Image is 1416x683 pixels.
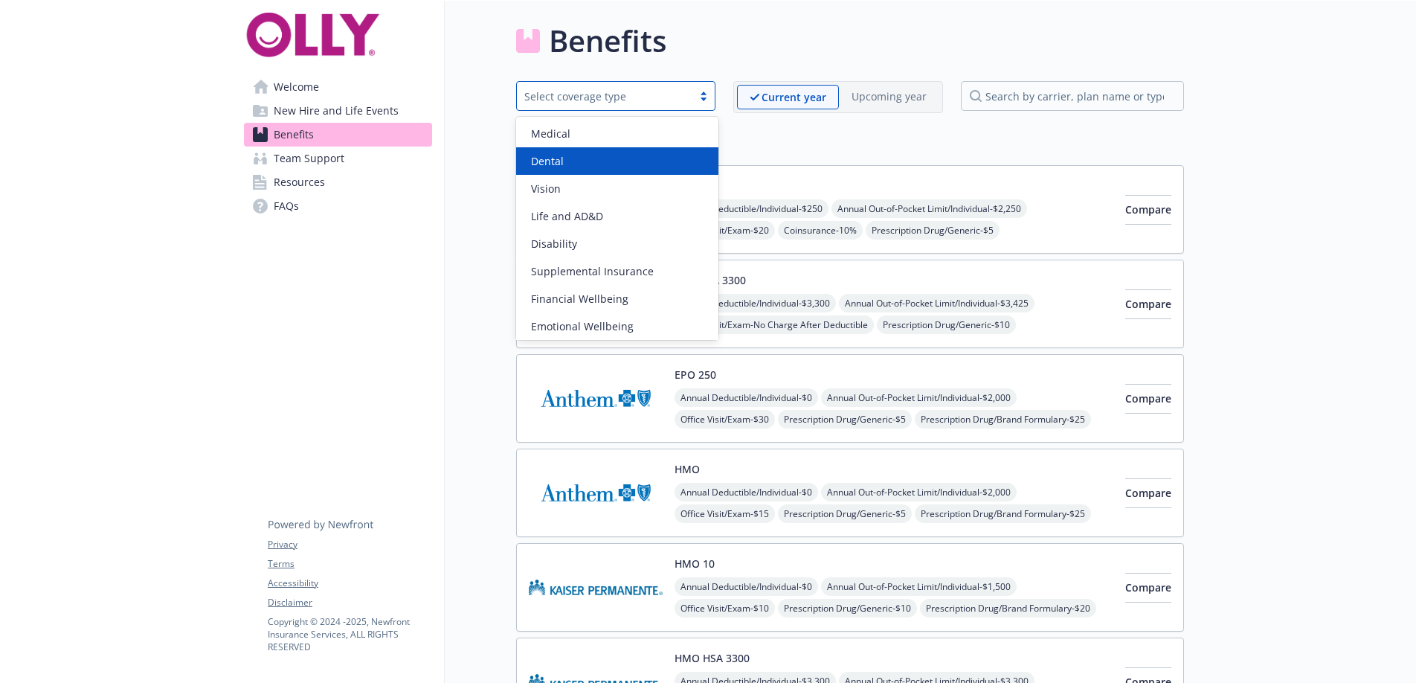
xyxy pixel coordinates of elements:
[1125,195,1171,225] button: Compare
[675,367,716,382] button: EPO 250
[821,388,1017,407] span: Annual Out-of-Pocket Limit/Individual - $2,000
[516,131,1184,153] h2: Medical
[675,599,775,618] span: Office Visit/Exam - $10
[762,89,826,105] p: Current year
[852,89,927,104] p: Upcoming year
[268,557,431,571] a: Terms
[839,294,1034,312] span: Annual Out-of-Pocket Limit/Individual - $3,425
[778,221,863,240] span: Coinsurance - 10%
[915,504,1091,523] span: Prescription Drug/Brand Formulary - $25
[244,170,432,194] a: Resources
[920,599,1096,618] span: Prescription Drug/Brand Formulary - $20
[274,147,344,170] span: Team Support
[915,410,1091,429] span: Prescription Drug/Brand Formulary - $25
[839,85,939,109] span: Upcoming year
[1125,289,1171,319] button: Compare
[244,123,432,147] a: Benefits
[531,208,603,224] span: Life and AD&D
[866,221,1000,240] span: Prescription Drug/Generic - $5
[1125,391,1171,405] span: Compare
[1125,580,1171,594] span: Compare
[268,538,431,551] a: Privacy
[778,504,912,523] span: Prescription Drug/Generic - $5
[877,315,1016,334] span: Prescription Drug/Generic - $10
[244,147,432,170] a: Team Support
[244,75,432,99] a: Welcome
[675,315,874,334] span: Office Visit/Exam - No Charge After Deductible
[675,388,818,407] span: Annual Deductible/Individual - $0
[244,99,432,123] a: New Hire and Life Events
[1125,478,1171,508] button: Compare
[1125,202,1171,217] span: Compare
[1125,486,1171,500] span: Compare
[529,556,663,619] img: Kaiser Permanente Insurance Company carrier logo
[1125,297,1171,311] span: Compare
[675,504,775,523] span: Office Visit/Exam - $15
[778,599,917,618] span: Prescription Drug/Generic - $10
[268,577,431,590] a: Accessibility
[675,221,775,240] span: Office Visit/Exam - $20
[274,123,314,147] span: Benefits
[529,461,663,525] img: Anthem Blue Cross carrier logo
[274,99,399,123] span: New Hire and Life Events
[531,153,564,169] span: Dental
[675,294,836,312] span: Annual Deductible/Individual - $3,300
[268,596,431,609] a: Disclaimer
[531,318,634,334] span: Emotional Wellbeing
[274,194,299,218] span: FAQs
[1125,573,1171,603] button: Compare
[274,170,325,194] span: Resources
[274,75,319,99] span: Welcome
[244,194,432,218] a: FAQs
[549,19,666,63] h1: Benefits
[831,199,1027,218] span: Annual Out-of-Pocket Limit/Individual - $2,250
[961,81,1184,111] input: search by carrier, plan name or type
[531,181,561,196] span: Vision
[531,126,570,141] span: Medical
[821,577,1017,596] span: Annual Out-of-Pocket Limit/Individual - $1,500
[1125,384,1171,414] button: Compare
[675,556,715,571] button: HMO 10
[675,410,775,429] span: Office Visit/Exam - $30
[675,461,700,477] button: HMO
[675,199,828,218] span: Annual Deductible/Individual - $250
[531,291,628,307] span: Financial Wellbeing
[531,263,654,279] span: Supplemental Insurance
[524,89,685,104] div: Select coverage type
[268,615,431,653] p: Copyright © 2024 - 2025 , Newfront Insurance Services, ALL RIGHTS RESERVED
[778,410,912,429] span: Prescription Drug/Generic - $5
[675,483,818,501] span: Annual Deductible/Individual - $0
[821,483,1017,501] span: Annual Out-of-Pocket Limit/Individual - $2,000
[531,236,577,251] span: Disability
[529,367,663,430] img: Anthem Blue Cross carrier logo
[675,577,818,596] span: Annual Deductible/Individual - $0
[675,650,750,666] button: HMO HSA 3300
